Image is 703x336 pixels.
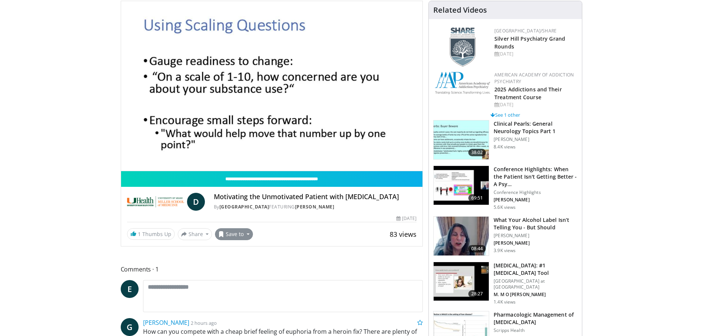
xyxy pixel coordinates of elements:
[494,189,577,195] p: Conference Highlights
[121,264,423,274] span: Comments 1
[433,6,487,15] h4: Related Videos
[468,149,486,156] span: 38:02
[215,228,253,240] button: Save to
[494,292,577,298] p: M. M O [PERSON_NAME]
[214,193,417,201] h4: Motivating the Unmotivated Patient with [MEDICAL_DATA]
[468,245,486,252] span: 08:44
[494,28,557,34] a: [GEOGRAPHIC_DATA]/SHARE
[494,233,577,239] p: [PERSON_NAME]
[121,1,423,171] video-js: Video Player
[494,327,577,333] p: Scripps Health
[494,72,574,85] a: American Academy of Addiction Psychiatry
[434,217,489,255] img: 09bfd019-53f6-42aa-b76c-a75434d8b29a.150x105_q85_crop-smart_upscale.jpg
[143,318,189,327] a: [PERSON_NAME]
[494,166,577,188] h3: Conference Highlights: When the Patient Isn't Getting Better - A Psy…
[468,290,486,298] span: 28:27
[434,166,489,205] img: 4362ec9e-0993-4580-bfd4-8e18d57e1d49.150x105_q85_crop-smart_upscale.jpg
[121,280,139,298] a: E
[433,216,577,256] a: 08:44 What Your Alcohol Label Isn’t Telling You - But Should [PERSON_NAME] [PERSON_NAME] 3.9K views
[494,278,577,290] p: [GEOGRAPHIC_DATA] at [GEOGRAPHIC_DATA]
[295,204,335,210] a: [PERSON_NAME]
[494,248,516,254] p: 3.9K views
[214,204,417,210] div: By FEATURING
[494,240,577,246] p: [PERSON_NAME]
[191,320,217,326] small: 2 hours ago
[121,318,139,336] a: G
[434,262,489,301] img: 88f7a9dd-1da1-4c5c-8011-5b3372b18c1f.150x105_q85_crop-smart_upscale.jpg
[390,230,417,239] span: 83 views
[494,120,577,135] h3: Clinical Pearls: General Neurology Topics Part 1
[494,216,577,231] h3: What Your Alcohol Label Isn’t Telling You - But Should
[468,194,486,202] span: 69:51
[434,120,489,159] img: 91ec4e47-6cc3-4d45-a77d-be3eb23d61cb.150x105_q85_crop-smart_upscale.jpg
[127,193,184,211] img: University of Miami
[494,299,516,305] p: 1.4K views
[433,120,577,160] a: 38:02 Clinical Pearls: General Neurology Topics Part 1 [PERSON_NAME] 8.4K views
[494,144,516,150] p: 8.4K views
[435,72,491,94] img: f7c290de-70ae-47e0-9ae1-04035161c232.png.150x105_q85_autocrop_double_scale_upscale_version-0.2.png
[494,204,516,210] p: 5.6K views
[494,101,576,108] div: [DATE]
[494,35,565,50] a: Silver Hill Psychiatry Grand Rounds
[494,86,562,101] a: 2025 Addictions and Their Treatment Course
[491,112,520,118] a: See 1 other
[450,28,476,67] img: f8aaeb6d-318f-4fcf-bd1d-54ce21f29e87.png.150x105_q85_autocrop_double_scale_upscale_version-0.2.png
[396,215,417,222] div: [DATE]
[433,262,577,305] a: 28:27 [MEDICAL_DATA]: #1 [MEDICAL_DATA] Tool [GEOGRAPHIC_DATA] at [GEOGRAPHIC_DATA] M. M O [PERSO...
[494,262,577,277] h3: [MEDICAL_DATA]: #1 [MEDICAL_DATA] Tool
[494,197,577,203] p: [PERSON_NAME]
[494,136,577,142] p: [PERSON_NAME]
[494,311,577,326] h3: Pharmacologic Management of [MEDICAL_DATA]
[433,166,577,210] a: 69:51 Conference Highlights: When the Patient Isn't Getting Better - A Psy… Conference Highlights...
[187,193,205,211] a: D
[178,228,212,240] button: Share
[127,228,175,240] a: 1 Thumbs Up
[494,51,576,57] div: [DATE]
[138,230,141,238] span: 1
[219,204,269,210] a: [GEOGRAPHIC_DATA]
